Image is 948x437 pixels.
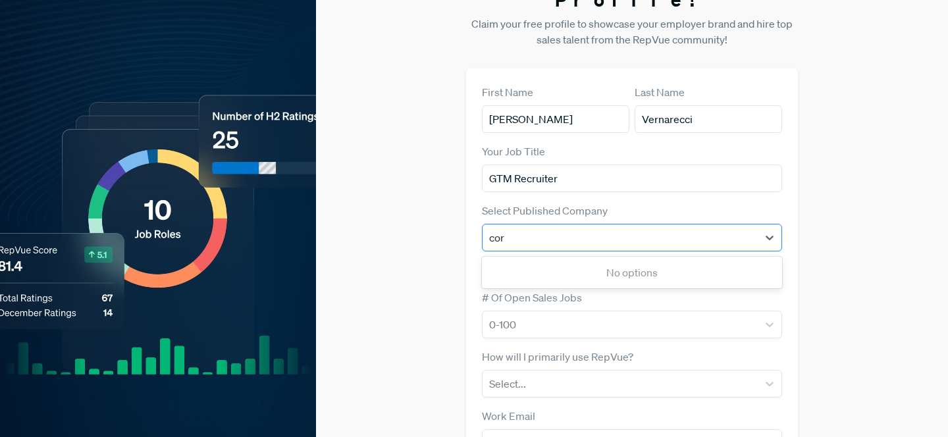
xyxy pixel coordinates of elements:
input: First Name [482,105,629,133]
p: Claim your free profile to showcase your employer brand and hire top sales talent from the RepVue... [466,16,798,47]
label: # Of Open Sales Jobs [482,290,582,305]
input: Title [482,165,782,192]
label: Work Email [482,408,535,424]
label: First Name [482,84,533,100]
label: Your Job Title [482,143,545,159]
label: How will I primarily use RepVue? [482,349,633,365]
div: No options [482,259,782,286]
label: Last Name [635,84,685,100]
input: Last Name [635,105,782,133]
label: Select Published Company [482,203,608,218]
